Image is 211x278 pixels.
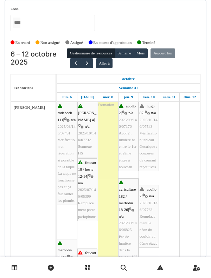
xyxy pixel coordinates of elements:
span: [PERSON_NAME] [14,105,45,110]
span: 2025/10/146/07732 [78,131,96,142]
span: agriculture 182 / marbotin 18-26 [119,187,136,212]
div: | [140,186,158,247]
a: 11 octobre 2025 [161,93,177,101]
a: 8 octobre 2025 [101,93,115,101]
button: Semaine [115,48,134,58]
span: n/a [85,124,90,128]
input: Tous [13,18,20,28]
a: 10 octobre 2025 [141,93,157,101]
a: 9 octobre 2025 [122,93,135,101]
span: [PERSON_NAME] 4 [78,111,96,121]
label: Terminé [142,40,155,46]
span: Remplacement le néon du couloir au 6éme étage [140,214,158,245]
span: 2025/10/146/07763 [140,201,158,212]
span: Formation [98,102,114,107]
span: 2025/09/146/07491 [58,124,76,135]
button: Mois [134,48,148,58]
button: Gestionnaire de ressources [67,48,115,58]
span: 2025/07/146/05399 [78,187,96,198]
span: n/a [119,214,124,218]
span: Remplacement poste parlophone [78,201,96,218]
div: | [78,159,97,220]
span: hugo 87 [140,104,155,115]
div: | [140,103,158,170]
span: n/a [151,111,156,115]
div: | [58,103,76,204]
span: n/a [71,118,76,122]
label: Non assigné [40,40,60,46]
span: 2025/09/146/06825 [119,221,137,232]
span: Techniciens [14,86,33,90]
div: | [119,103,138,170]
button: Aujourd'hui [151,48,175,58]
label: Zone [11,6,19,12]
span: apollo 2 [140,187,156,198]
span: rodebeek 111 [58,111,72,121]
div: | [78,103,97,157]
span: n/a [149,194,154,198]
div: | [119,179,138,267]
label: Assigné [70,40,83,46]
span: marbotin 62-66 [58,248,72,259]
h2: 6 – 12 octobre 2025 [11,50,67,67]
label: En attente d'approbation [93,40,132,46]
span: foucart 20 [78,251,96,262]
span: n/a [128,111,133,115]
span: Vérification tableau électrique : coupures de courant répétitives [140,131,157,169]
button: Suivant [81,58,93,68]
button: Aller à [96,58,113,68]
a: 6 octobre 2025 [120,74,136,83]
span: apollo 2 [119,104,136,115]
a: 12 octobre 2025 [182,93,198,101]
span: Pas de lumière dans la cour au 182 agriculture [119,234,138,266]
button: Précédent [70,58,82,68]
span: Vérification et réparation si possible de la taque. La taque ne fonctionne pas et ça fait sauter ... [58,138,76,203]
span: 2025/09/146/07176 [119,118,137,128]
a: Semaine 41 [117,84,140,92]
a: 6 octobre 2025 [60,93,73,101]
span: foucart 18 / hoste 12-14 [78,160,96,178]
span: Apol 2 : lumière hs entre le 1er et 2ème étage à nouveau [119,131,136,169]
span: 2025/10/146/07543 [140,118,158,128]
span: Sonnette HS [78,144,92,155]
a: 7 octobre 2025 [79,93,96,101]
label: En retard [15,40,30,46]
span: n/a [78,181,83,185]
